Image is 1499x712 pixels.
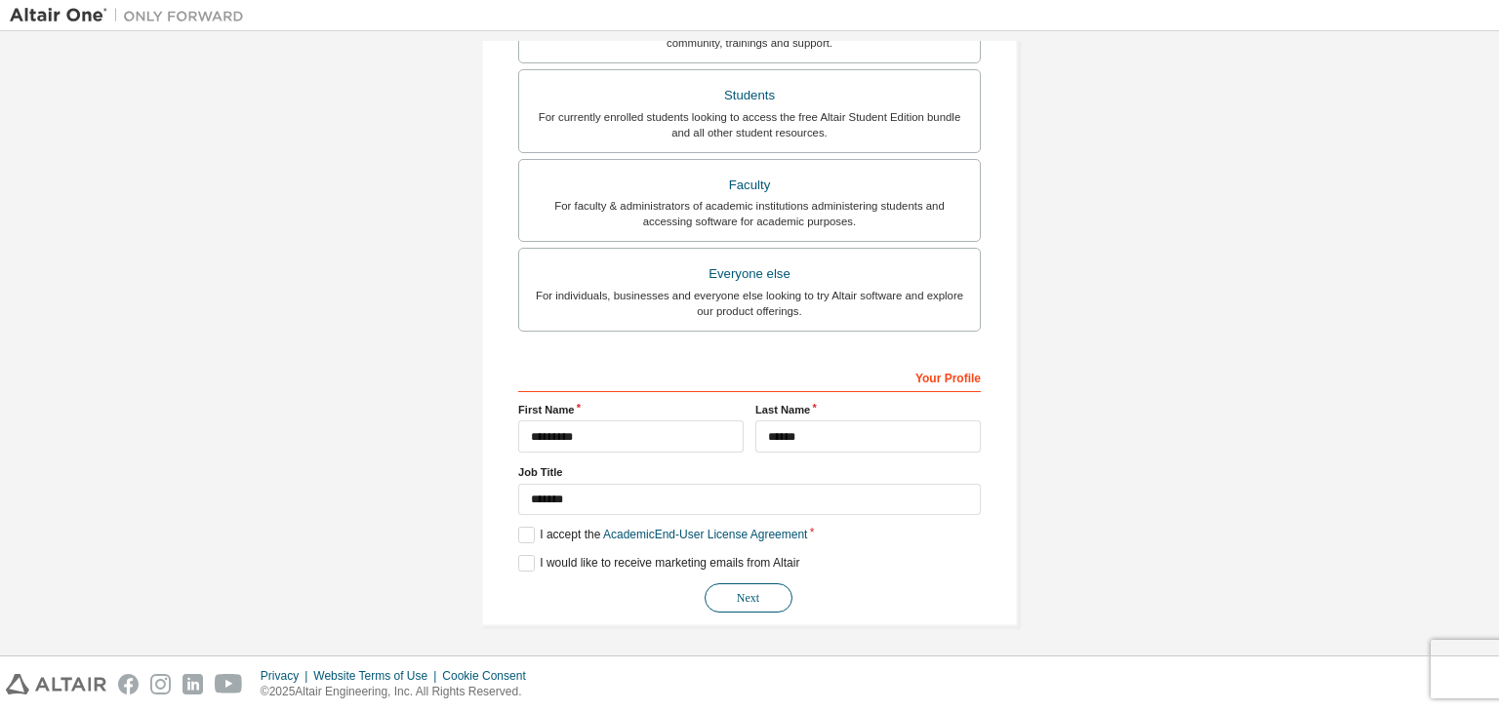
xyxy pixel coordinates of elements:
[755,402,981,417] label: Last Name
[531,288,968,319] div: For individuals, businesses and everyone else looking to try Altair software and explore our prod...
[518,464,981,480] label: Job Title
[531,109,968,140] div: For currently enrolled students looking to access the free Altair Student Edition bundle and all ...
[442,668,537,684] div: Cookie Consent
[531,260,968,288] div: Everyone else
[118,674,139,694] img: facebook.svg
[518,402,744,417] label: First Name
[10,6,254,25] img: Altair One
[518,527,807,543] label: I accept the
[261,684,538,700] p: © 2025 Altair Engineering, Inc. All Rights Reserved.
[182,674,203,694] img: linkedin.svg
[261,668,313,684] div: Privacy
[6,674,106,694] img: altair_logo.svg
[531,198,968,229] div: For faculty & administrators of academic institutions administering students and accessing softwa...
[705,583,792,613] button: Next
[603,528,807,541] a: Academic End-User License Agreement
[150,674,171,694] img: instagram.svg
[313,668,442,684] div: Website Terms of Use
[531,82,968,109] div: Students
[215,674,243,694] img: youtube.svg
[531,172,968,199] div: Faculty
[518,555,799,572] label: I would like to receive marketing emails from Altair
[518,361,981,392] div: Your Profile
